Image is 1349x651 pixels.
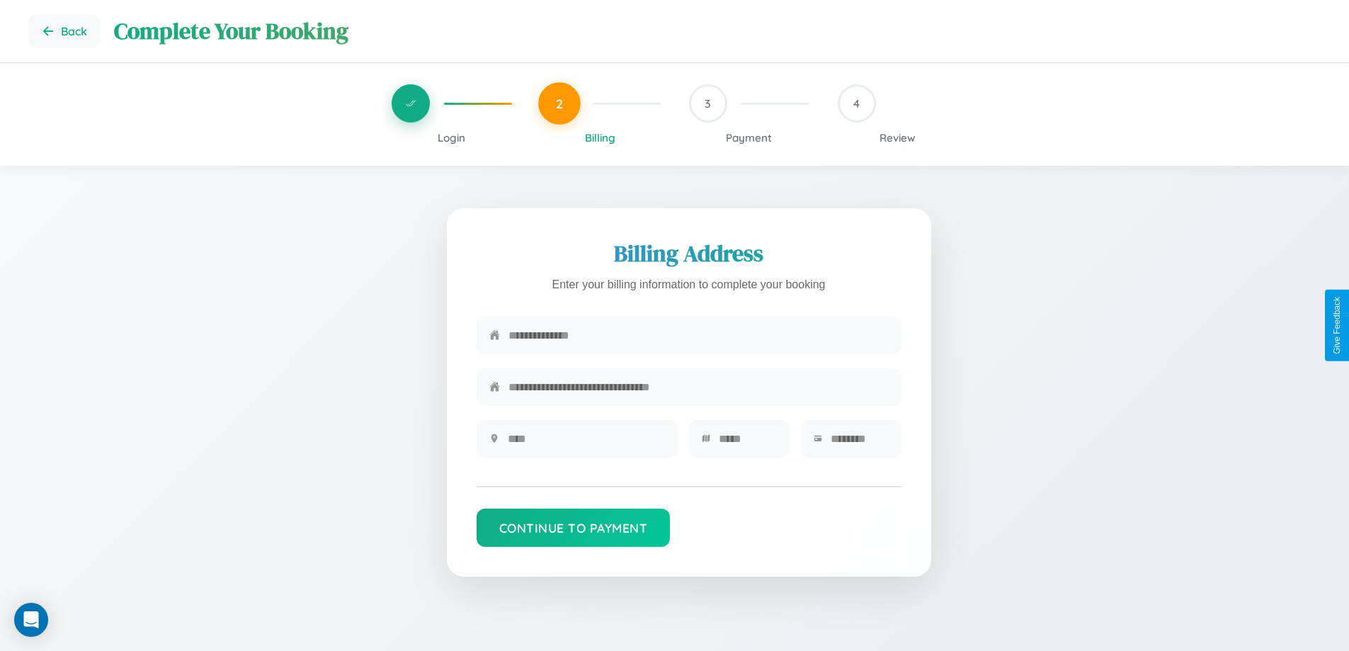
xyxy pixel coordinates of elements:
[726,131,772,145] span: Payment
[477,509,671,547] button: Continue to Payment
[556,96,563,111] span: 2
[585,131,615,145] span: Billing
[14,603,48,637] div: Open Intercom Messenger
[477,275,901,295] p: Enter your billing information to complete your booking
[705,96,711,111] span: 3
[853,96,860,111] span: 4
[477,238,901,269] h2: Billing Address
[1332,297,1342,354] div: Give Feedback
[880,131,916,145] span: Review
[28,14,100,48] button: Go back
[114,16,1321,47] h1: Complete Your Booking
[438,131,465,145] span: Login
